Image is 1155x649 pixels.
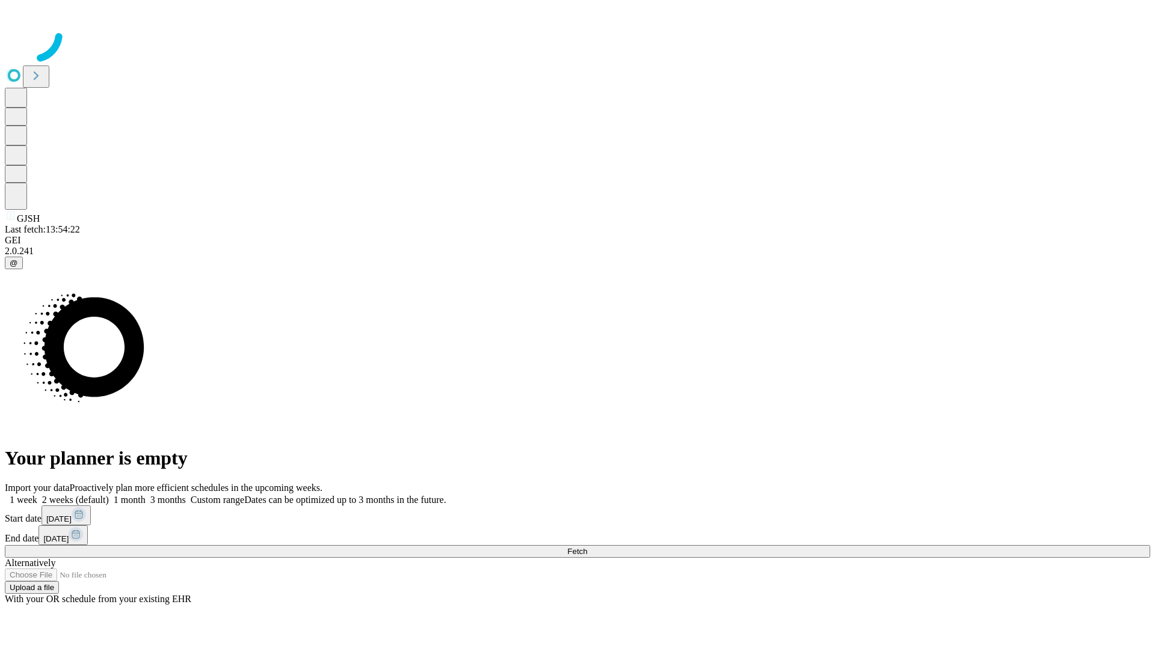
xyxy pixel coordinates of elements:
[5,594,191,604] span: With your OR schedule from your existing EHR
[5,235,1150,246] div: GEI
[42,505,91,525] button: [DATE]
[10,495,37,505] span: 1 week
[5,257,23,269] button: @
[567,547,587,556] span: Fetch
[46,514,72,523] span: [DATE]
[5,447,1150,469] h1: Your planner is empty
[244,495,446,505] span: Dates can be optimized up to 3 months in the future.
[38,525,88,545] button: [DATE]
[5,224,80,234] span: Last fetch: 13:54:22
[5,505,1150,525] div: Start date
[42,495,109,505] span: 2 weeks (default)
[114,495,146,505] span: 1 month
[150,495,186,505] span: 3 months
[43,534,69,543] span: [DATE]
[70,483,322,493] span: Proactively plan more efficient schedules in the upcoming weeks.
[5,581,59,594] button: Upload a file
[5,246,1150,257] div: 2.0.241
[191,495,244,505] span: Custom range
[5,558,55,568] span: Alternatively
[5,545,1150,558] button: Fetch
[17,213,40,224] span: GJSH
[5,483,70,493] span: Import your data
[10,258,18,267] span: @
[5,525,1150,545] div: End date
